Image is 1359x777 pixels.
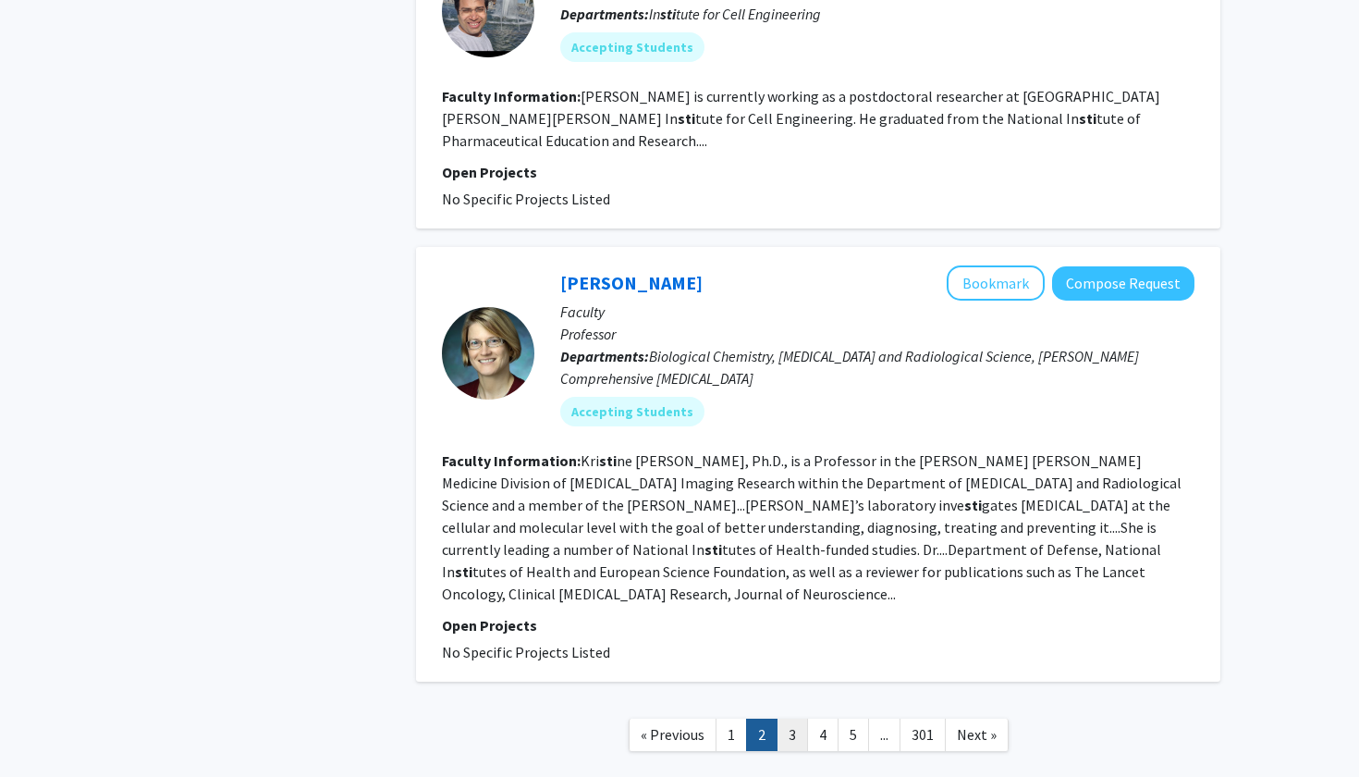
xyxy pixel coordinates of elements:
b: sti [704,540,722,559]
a: 2 [746,719,777,751]
span: In tute for Cell Engineering [649,5,821,23]
span: Next » [957,725,997,744]
b: sti [1079,109,1096,128]
b: sti [455,562,472,581]
fg-read-more: [PERSON_NAME] is currently working as a postdoctoral researcher at [GEOGRAPHIC_DATA][PERSON_NAME]... [442,87,1160,150]
nav: Page navigation [416,700,1220,775]
span: « Previous [641,725,704,744]
a: 301 [900,719,946,751]
span: No Specific Projects Listed [442,190,610,208]
iframe: Chat [14,694,79,763]
b: Departments: [560,5,649,23]
b: sti [678,109,695,128]
span: No Specific Projects Listed [442,643,610,661]
span: ... [880,725,888,744]
p: Open Projects [442,614,1194,636]
b: sti [660,5,676,23]
button: Add Kristine Glunde to Bookmarks [947,265,1045,301]
b: sti [599,451,617,470]
a: 1 [716,719,747,751]
b: sti [964,496,982,514]
a: [PERSON_NAME] [560,271,703,294]
fg-read-more: Kri ne [PERSON_NAME], Ph.D., is a Professor in the [PERSON_NAME] [PERSON_NAME] Medicine Division ... [442,451,1181,603]
b: Departments: [560,347,649,365]
mat-chip: Accepting Students [560,32,704,62]
a: 4 [807,719,839,751]
b: Faculty Information: [442,87,581,105]
a: Previous [629,719,716,751]
p: Professor [560,323,1194,345]
button: Compose Request to Kristine Glunde [1052,266,1194,301]
a: 3 [777,719,808,751]
a: Next [945,719,1009,751]
p: Faculty [560,301,1194,323]
b: Faculty Information: [442,451,581,470]
span: Biological Chemistry, [MEDICAL_DATA] and Radiological Science, [PERSON_NAME] Comprehensive [MEDIC... [560,347,1139,388]
a: 5 [838,719,869,751]
mat-chip: Accepting Students [560,397,704,426]
p: Open Projects [442,161,1194,183]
